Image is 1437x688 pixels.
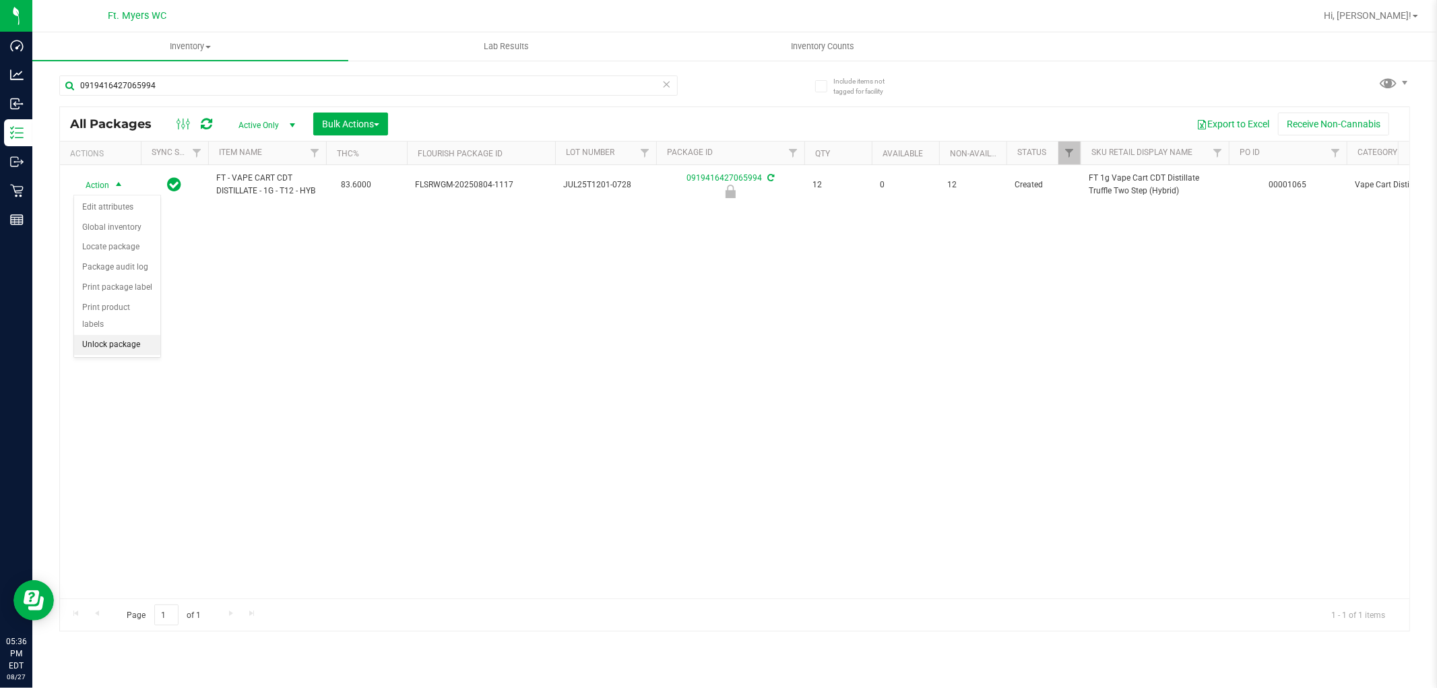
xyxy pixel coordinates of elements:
[110,176,127,195] span: select
[6,672,26,682] p: 08/27
[59,75,678,96] input: Search Package ID, Item Name, SKU, Lot or Part Number...
[418,149,503,158] a: Flourish Package ID
[815,149,830,158] a: Qty
[74,257,160,278] li: Package audit log
[1058,142,1081,164] a: Filter
[74,335,160,355] li: Unlock package
[563,179,648,191] span: JUL25T1201-0728
[947,179,998,191] span: 12
[108,10,167,22] span: Ft. Myers WC
[654,185,806,198] div: Newly Received
[10,68,24,82] inline-svg: Analytics
[334,175,378,195] span: 83.6000
[1240,148,1260,157] a: PO ID
[664,32,980,61] a: Inventory Counts
[1320,604,1396,625] span: 1 - 1 of 1 items
[1269,180,1307,189] a: 00001065
[833,76,901,96] span: Include items not tagged for facility
[415,179,547,191] span: FLSRWGM-20250804-1117
[74,197,160,218] li: Edit attributes
[337,149,359,158] a: THC%
[186,142,208,164] a: Filter
[10,213,24,226] inline-svg: Reports
[1015,179,1073,191] span: Created
[1091,148,1192,157] a: Sku Retail Display Name
[1017,148,1046,157] a: Status
[1278,113,1389,135] button: Receive Non-Cannabis
[322,119,379,129] span: Bulk Actions
[13,580,54,621] iframe: Resource center
[883,149,923,158] a: Available
[10,155,24,168] inline-svg: Outbound
[10,39,24,53] inline-svg: Dashboard
[1207,142,1229,164] a: Filter
[6,635,26,672] p: 05:36 PM EDT
[634,142,656,164] a: Filter
[74,298,160,335] li: Print product labels
[216,172,318,197] span: FT - VAPE CART CDT DISTILLATE - 1G - T12 - HYB
[880,179,931,191] span: 0
[812,179,864,191] span: 12
[32,32,348,61] a: Inventory
[765,173,774,183] span: Sync from Compliance System
[662,75,672,93] span: Clear
[566,148,614,157] a: Lot Number
[1089,172,1221,197] span: FT 1g Vape Cart CDT Distillate Truffle Two Step (Hybrid)
[10,97,24,111] inline-svg: Inbound
[1188,113,1278,135] button: Export to Excel
[32,40,348,53] span: Inventory
[115,604,212,625] span: Page of 1
[1358,148,1397,157] a: Category
[70,149,135,158] div: Actions
[152,148,203,157] a: Sync Status
[74,278,160,298] li: Print package label
[74,218,160,238] li: Global inventory
[304,142,326,164] a: Filter
[10,184,24,197] inline-svg: Retail
[686,173,762,183] a: 0919416427065994
[168,175,182,194] span: In Sync
[154,604,179,625] input: 1
[73,176,110,195] span: Action
[782,142,804,164] a: Filter
[219,148,262,157] a: Item Name
[1324,10,1411,21] span: Hi, [PERSON_NAME]!
[1324,142,1347,164] a: Filter
[950,149,1010,158] a: Non-Available
[313,113,388,135] button: Bulk Actions
[74,237,160,257] li: Locate package
[348,32,664,61] a: Lab Results
[773,40,872,53] span: Inventory Counts
[70,117,165,131] span: All Packages
[10,126,24,139] inline-svg: Inventory
[466,40,547,53] span: Lab Results
[667,148,713,157] a: Package ID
